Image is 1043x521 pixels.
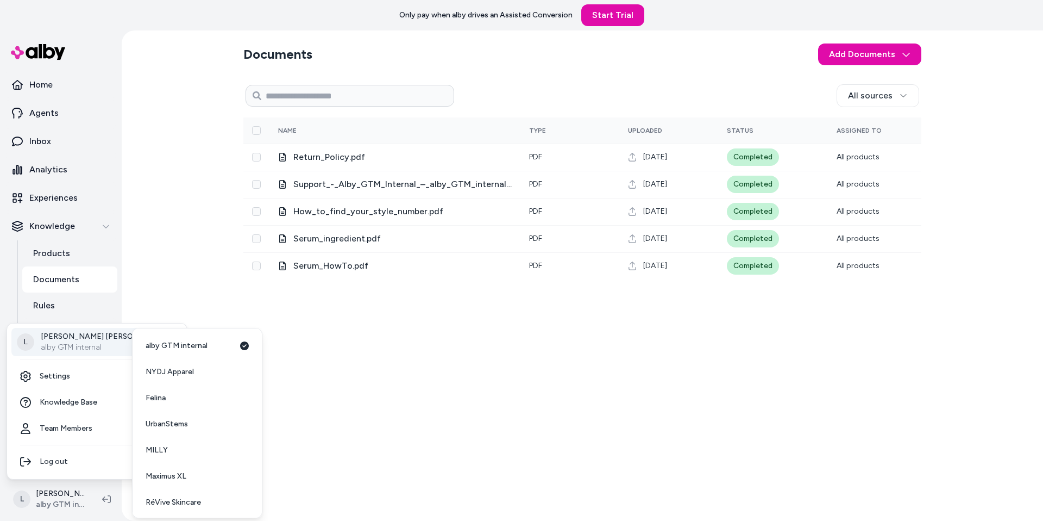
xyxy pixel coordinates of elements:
[40,397,97,408] span: Knowledge Base
[11,363,183,389] a: Settings
[146,419,188,430] span: UrbanStems
[17,333,34,351] span: L
[146,445,168,456] span: MILLY
[146,340,208,351] span: alby GTM internal
[41,342,168,353] p: alby GTM internal
[11,449,183,475] div: Log out
[146,497,201,508] span: RéVive Skincare
[146,367,194,377] span: NYDJ Apparel
[146,471,186,482] span: Maximus XL
[41,331,168,342] p: [PERSON_NAME] [PERSON_NAME]
[11,415,183,442] a: Team Members
[146,393,166,404] span: Felina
